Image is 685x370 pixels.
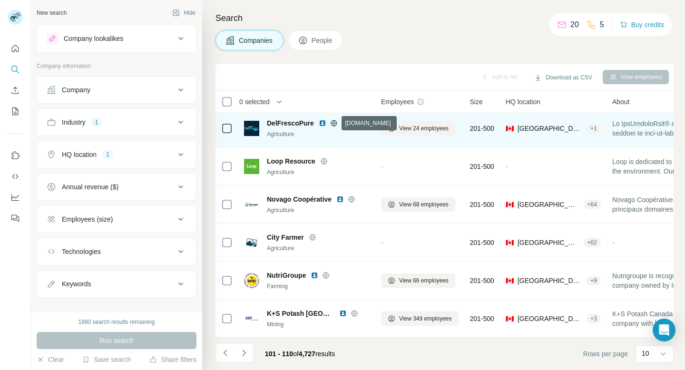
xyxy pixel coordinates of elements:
button: Annual revenue ($) [37,175,196,198]
button: Company lookalikes [37,27,196,50]
button: View 349 employees [381,312,459,326]
div: Company lookalikes [64,34,123,43]
button: Navigate to next page [235,343,254,362]
p: 10 [642,349,649,358]
p: 5 [600,19,604,30]
button: Hide [166,6,202,20]
span: Novago Coopérative [267,195,332,204]
img: Logo of Loop Resource [244,159,259,174]
img: LinkedIn logo [311,272,318,279]
span: 201-500 [470,200,494,209]
button: Dashboard [8,189,23,206]
div: 1 [91,118,102,127]
span: About [612,97,630,107]
div: Agriculture [267,130,370,138]
span: 🇨🇦 [506,276,514,285]
span: [GEOGRAPHIC_DATA] [518,238,580,247]
div: Technologies [62,247,101,256]
span: 🇨🇦 [506,124,514,133]
span: [GEOGRAPHIC_DATA], [GEOGRAPHIC_DATA] [518,124,583,133]
img: LinkedIn logo [319,119,326,127]
button: Feedback [8,210,23,227]
span: - [381,239,383,246]
button: HQ location1 [37,143,196,166]
span: Rows per page [583,349,628,359]
button: Industry1 [37,111,196,134]
button: Search [8,61,23,78]
img: Logo of City Farmer [244,235,259,250]
span: Companies [239,36,274,45]
div: Agriculture [267,168,370,176]
div: + 3 [587,314,601,323]
button: Quick start [8,40,23,57]
img: Logo of NutriGroupe [244,273,259,288]
button: Save search [82,355,131,364]
div: + 62 [584,238,601,247]
p: 20 [570,19,579,30]
button: Employees (size) [37,208,196,231]
span: Loop Resource [267,156,315,166]
img: LinkedIn logo [339,310,347,317]
button: View 68 employees [381,197,455,212]
span: 101 - 110 [265,350,293,358]
div: Keywords [62,279,91,289]
span: [GEOGRAPHIC_DATA], [GEOGRAPHIC_DATA] [518,314,583,323]
button: Use Surfe on LinkedIn [8,147,23,164]
span: - [612,239,615,246]
span: People [312,36,333,45]
button: Clear [37,355,64,364]
button: Keywords [37,273,196,295]
button: View 24 employees [381,121,455,136]
button: My lists [8,103,23,120]
button: Navigate to previous page [215,343,235,362]
div: Mining [267,320,370,329]
span: View 349 employees [399,314,452,323]
div: Annual revenue ($) [62,182,118,192]
img: Logo of DelFrescoPure [244,121,259,136]
span: 201-500 [470,124,494,133]
span: - [381,163,383,170]
div: + 1 [587,124,601,133]
button: Use Surfe API [8,168,23,185]
button: Enrich CSV [8,82,23,99]
div: Open Intercom Messenger [653,319,675,341]
span: NutriGroupe [267,271,306,280]
div: + 9 [587,276,601,285]
span: View 66 employees [399,276,449,285]
button: Buy credits [620,18,664,31]
span: DelFrescoPure [267,118,314,128]
button: View 66 employees [381,273,455,288]
div: + 64 [584,200,601,209]
span: results [265,350,335,358]
div: Employees (size) [62,214,113,224]
span: View 68 employees [399,200,449,209]
img: Logo of K+S Potash Canada [244,311,259,326]
img: LinkedIn logo [336,195,344,203]
button: Share filters [149,355,196,364]
span: HQ location [506,97,540,107]
div: HQ location [62,150,97,159]
h4: Search [215,11,674,25]
div: New search [37,9,67,17]
span: 0 selected [239,97,270,107]
div: 1880 search results remaining [78,318,155,326]
div: Farming [267,282,370,291]
button: Company [37,78,196,101]
span: View 24 employees [399,124,449,133]
p: Company information [37,62,196,70]
span: 201-500 [470,276,494,285]
span: of [293,350,299,358]
span: 201-500 [470,314,494,323]
span: [GEOGRAPHIC_DATA], [GEOGRAPHIC_DATA] [518,200,580,209]
span: Size [470,97,483,107]
span: 🇨🇦 [506,200,514,209]
span: City Farmer [267,233,304,242]
button: Technologies [37,240,196,263]
span: Employees [381,97,414,107]
span: 201-500 [470,162,494,171]
span: 🇨🇦 [506,238,514,247]
span: [GEOGRAPHIC_DATA], [GEOGRAPHIC_DATA] [518,276,583,285]
span: 201-500 [470,238,494,247]
span: - [506,163,508,170]
span: 🇨🇦 [506,314,514,323]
